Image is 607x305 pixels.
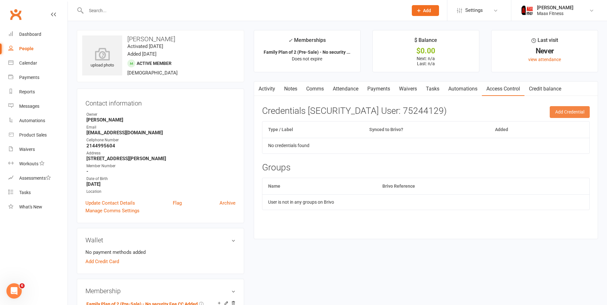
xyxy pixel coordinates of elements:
[328,82,363,96] a: Attendance
[8,171,68,185] a: Assessments
[292,56,322,61] span: Does not expire
[19,75,39,80] div: Payments
[19,118,45,123] div: Automations
[264,50,350,55] strong: Family Plan of 2 (Pre-Sale) - No security ...
[86,176,236,182] div: Date of Birth
[85,199,135,207] a: Update Contact Details
[173,199,182,207] a: Flag
[8,157,68,171] a: Workouts
[86,150,236,156] div: Address
[8,27,68,42] a: Dashboard
[86,124,236,130] div: Email
[19,161,38,166] div: Workouts
[86,143,236,149] strong: 2144995604
[19,32,41,37] div: Dashboard
[302,82,328,96] a: Comms
[85,237,236,244] h3: Wallet
[262,138,589,153] td: No credentials found
[262,178,377,194] th: Name
[86,189,236,195] div: Location
[489,121,557,138] th: Added
[8,99,68,113] a: Messages
[8,56,68,70] a: Calendar
[6,283,22,299] iframe: Intercom live chat
[414,36,437,48] div: $ Balance
[220,199,236,207] a: Archive
[8,70,68,85] a: Payments
[379,56,473,66] p: Next: n/a Last: n/a
[550,106,590,118] button: Add Credential
[262,163,590,173] h3: Groups
[82,48,122,69] div: upload photo
[19,89,35,94] div: Reports
[8,113,68,128] a: Automations
[8,85,68,99] a: Reports
[531,36,558,48] div: Last visit
[19,204,42,209] div: What's New
[86,163,236,169] div: Member Number
[86,181,236,187] strong: [DATE]
[254,82,280,96] a: Activity
[86,137,236,143] div: Cellphone Number
[19,176,51,181] div: Assessments
[19,104,39,109] div: Messages
[86,156,236,161] strong: [STREET_ADDRESS][PERSON_NAME]
[19,147,35,152] div: Waivers
[8,142,68,157] a: Waivers
[521,4,534,17] img: thumb_image1759205071.png
[86,168,236,174] strong: -
[280,82,302,96] a: Notes
[465,3,483,18] span: Settings
[363,121,489,138] th: Synced to Brivo?
[288,37,292,43] i: ✓
[86,130,236,136] strong: [EMAIL_ADDRESS][DOMAIN_NAME]
[262,121,363,138] th: Type / Label
[262,194,589,210] td: User is not in any groups on Brivo
[497,48,592,54] div: Never
[85,97,236,107] h3: Contact information
[423,8,431,13] span: Add
[412,5,439,16] button: Add
[8,200,68,214] a: What's New
[377,178,589,194] th: Brivo Reference
[528,57,561,62] a: view attendance
[86,117,236,123] strong: [PERSON_NAME]
[127,70,178,76] span: [DEMOGRAPHIC_DATA]
[19,190,31,195] div: Tasks
[537,5,573,11] div: [PERSON_NAME]
[19,46,34,51] div: People
[82,35,239,43] h3: [PERSON_NAME]
[288,36,326,48] div: Memberships
[85,248,236,256] li: No payment methods added
[20,283,25,288] span: 6
[262,106,590,116] h3: Credentials [SECURITY_DATA] User: 75244129)
[524,82,566,96] a: Credit balance
[85,287,236,294] h3: Membership
[379,48,473,54] div: $0.00
[395,82,421,96] a: Waivers
[444,82,482,96] a: Automations
[19,132,47,137] div: Product Sales
[137,61,172,66] span: Active member
[482,82,524,96] a: Access Control
[127,51,156,57] time: Added [DATE]
[19,60,37,66] div: Calendar
[85,258,119,265] a: Add Credit Card
[86,112,236,118] div: Owner
[8,42,68,56] a: People
[537,11,573,16] div: Maax Fitness
[127,43,163,49] time: Activated [DATE]
[421,82,444,96] a: Tasks
[8,185,68,200] a: Tasks
[363,82,395,96] a: Payments
[84,6,403,15] input: Search...
[8,6,24,22] a: Clubworx
[8,128,68,142] a: Product Sales
[85,207,140,215] a: Manage Comms Settings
